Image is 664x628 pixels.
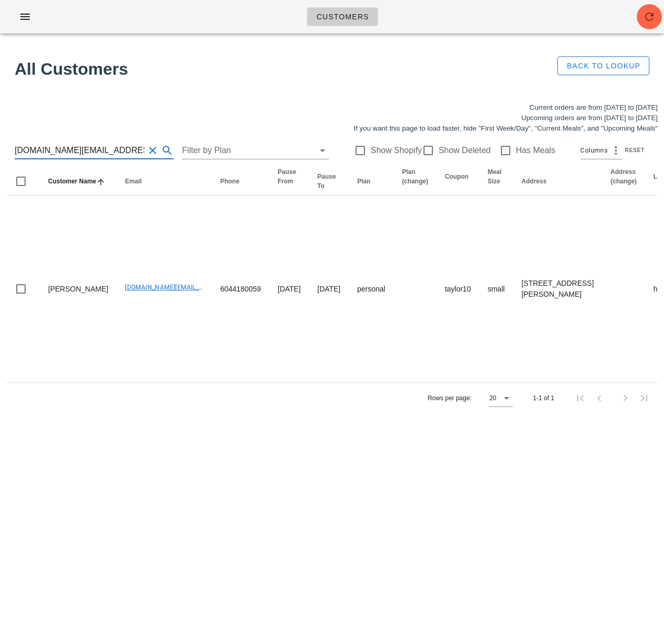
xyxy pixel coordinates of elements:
th: Pause From: Not sorted. Activate to sort ascending. [269,167,309,196]
td: small [479,196,513,382]
label: Has Meals [516,145,556,156]
td: 6044180059 [212,196,269,382]
td: [STREET_ADDRESS][PERSON_NAME] [513,196,602,382]
div: 20 [489,393,496,403]
button: Back to Lookup [557,56,649,75]
th: Phone: Not sorted. Activate to sort ascending. [212,167,269,196]
td: [DATE] [269,196,309,382]
td: [PERSON_NAME] [40,196,117,382]
th: Coupon: Not sorted. Activate to sort ascending. [437,167,479,196]
span: Pause From [278,168,296,185]
span: Pause To [317,173,336,190]
h1: All Customers [15,56,542,82]
td: [DATE] [309,196,349,382]
th: Address: Not sorted. Activate to sort ascending. [513,167,602,196]
span: Reset [624,147,645,153]
span: Address (change) [611,168,637,185]
button: Reset [622,145,649,156]
div: 20Rows per page: [489,390,513,406]
span: Plan [357,178,370,185]
td: personal [349,196,394,382]
th: Meal Size: Not sorted. Activate to sort ascending. [479,167,513,196]
span: Customer Name [48,178,96,185]
th: Plan (change): Not sorted. Activate to sort ascending. [394,167,437,196]
span: Back to Lookup [566,62,640,70]
td: taylor10 [437,196,479,382]
label: Show Shopify [371,145,422,156]
div: Columns [580,142,622,159]
span: Columns [580,145,608,156]
a: [DOMAIN_NAME][EMAIL_ADDRESS][DOMAIN_NAME] [125,284,279,291]
div: Filter by Plan [182,142,328,159]
button: Clear Search for customer [146,144,159,157]
span: Meal Size [488,168,502,185]
span: Coupon [445,173,468,180]
th: Customer Name: Sorted ascending. Activate to sort descending. [40,167,117,196]
th: Pause To: Not sorted. Activate to sort ascending. [309,167,349,196]
th: Plan: Not sorted. Activate to sort ascending. [349,167,394,196]
span: Phone [220,178,239,185]
th: Email: Not sorted. Activate to sort ascending. [117,167,212,196]
div: Rows per page: [428,383,513,413]
span: Email [125,178,142,185]
th: Address (change): Not sorted. Activate to sort ascending. [602,167,645,196]
span: Plan (change) [402,168,428,185]
span: Address [521,178,546,185]
span: Customers [316,13,369,21]
a: Customers [307,7,378,26]
div: 1-1 of 1 [533,393,554,403]
label: Show Deleted [439,145,491,156]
